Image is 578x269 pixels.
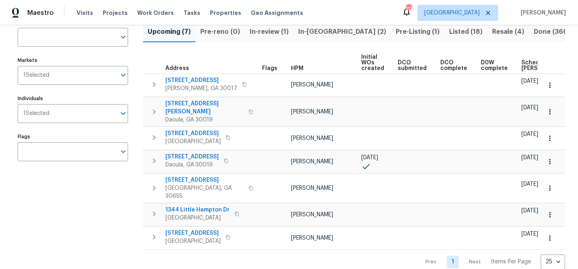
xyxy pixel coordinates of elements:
[77,9,93,17] span: Visits
[298,26,386,37] span: In-[GEOGRAPHIC_DATA] (2)
[521,60,567,71] span: Scheduled [PERSON_NAME]
[165,84,237,92] span: [PERSON_NAME], GA 30017
[361,54,384,71] span: Initial WOs created
[291,82,333,88] span: [PERSON_NAME]
[165,184,244,200] span: [GEOGRAPHIC_DATA], GA 30655
[521,78,538,84] span: [DATE]
[291,109,333,115] span: [PERSON_NAME]
[291,159,333,164] span: [PERSON_NAME]
[165,214,230,222] span: [GEOGRAPHIC_DATA]
[148,26,191,37] span: Upcoming (7)
[491,258,531,266] p: Items Per Page
[165,161,219,169] span: Dacula, GA 30019
[424,9,480,17] span: [GEOGRAPHIC_DATA]
[251,9,303,17] span: Geo Assignments
[534,26,570,37] span: Done (366)
[118,146,129,157] button: Open
[165,100,244,116] span: [STREET_ADDRESS][PERSON_NAME]
[27,9,54,17] span: Maestro
[118,108,129,119] button: Open
[18,134,128,139] label: Flags
[517,9,566,17] span: [PERSON_NAME]
[481,60,508,71] span: D0W complete
[165,237,221,245] span: [GEOGRAPHIC_DATA]
[398,60,427,71] span: DCO submitted
[165,129,221,138] span: [STREET_ADDRESS]
[521,208,538,214] span: [DATE]
[291,66,303,71] span: HPM
[291,235,333,241] span: [PERSON_NAME]
[521,181,538,187] span: [DATE]
[396,26,440,37] span: Pre-Listing (1)
[183,10,200,16] span: Tasks
[165,76,237,84] span: [STREET_ADDRESS]
[291,212,333,218] span: [PERSON_NAME]
[118,70,129,81] button: Open
[521,155,538,160] span: [DATE]
[23,72,49,79] span: 1 Selected
[449,26,482,37] span: Listed (18)
[210,9,241,17] span: Properties
[262,66,277,71] span: Flags
[103,9,128,17] span: Projects
[165,138,221,146] span: [GEOGRAPHIC_DATA]
[521,131,538,137] span: [DATE]
[18,96,128,101] label: Individuals
[250,26,289,37] span: In-review (1)
[521,231,538,237] span: [DATE]
[165,206,230,214] span: 1344 Little Hampton Dr
[440,60,467,71] span: DCO complete
[291,185,333,191] span: [PERSON_NAME]
[165,66,189,71] span: Address
[165,229,221,237] span: [STREET_ADDRESS]
[18,58,128,63] label: Markets
[200,26,240,37] span: Pre-reno (0)
[492,26,524,37] span: Resale (4)
[165,176,244,184] span: [STREET_ADDRESS]
[291,136,333,141] span: [PERSON_NAME]
[361,155,378,160] span: [DATE]
[165,153,219,161] span: [STREET_ADDRESS]
[118,31,129,43] button: Open
[23,110,49,117] span: 1 Selected
[447,256,459,268] a: Goto page 1
[137,9,174,17] span: Work Orders
[165,116,244,124] span: Dacula, GA 30019
[521,105,538,111] span: [DATE]
[406,5,411,13] div: 111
